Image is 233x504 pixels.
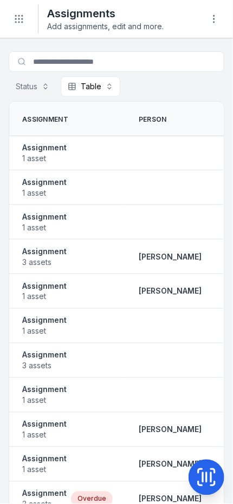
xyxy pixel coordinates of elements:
span: 1 asset [22,326,67,337]
a: Assignment1 asset [22,419,67,441]
strong: Assignment [22,488,67,499]
strong: Assignment [22,315,67,326]
strong: Assignment [22,350,67,361]
a: Assignment1 asset [22,211,67,233]
span: Assignment [22,115,68,124]
span: Person [139,115,167,124]
button: Table [61,76,120,97]
strong: Assignment [22,384,67,395]
a: [PERSON_NAME] [139,425,202,435]
a: [PERSON_NAME] [139,286,202,297]
span: 1 asset [22,395,67,406]
a: Assignment1 asset [22,142,67,164]
h2: Assignments [47,6,164,21]
a: [PERSON_NAME] [139,251,202,262]
span: 1 asset [22,430,67,441]
strong: Assignment [22,281,67,291]
strong: Assignment [22,211,67,222]
span: 1 asset [22,465,67,475]
strong: Assignment [22,454,67,465]
a: [PERSON_NAME] [139,459,202,470]
a: Assignment1 asset [22,315,67,337]
strong: Assignment [22,142,67,153]
strong: Assignment [22,177,67,188]
a: Assignment1 asset [22,454,67,475]
a: Assignment1 asset [22,281,67,302]
span: 3 assets [22,361,67,372]
strong: Assignment [22,246,67,257]
span: 1 asset [22,291,67,302]
a: Assignment1 asset [22,177,67,198]
a: Assignment1 asset [22,384,67,406]
strong: Assignment [22,419,67,430]
span: 1 asset [22,222,67,233]
span: 3 assets [22,257,67,268]
button: Status [9,76,56,97]
button: Toggle navigation [9,9,29,29]
span: 1 asset [22,153,67,164]
a: Assignment3 assets [22,246,67,268]
span: Add assignments, edit and more. [47,21,164,32]
a: Assignment3 assets [22,350,67,372]
span: 1 asset [22,188,67,198]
